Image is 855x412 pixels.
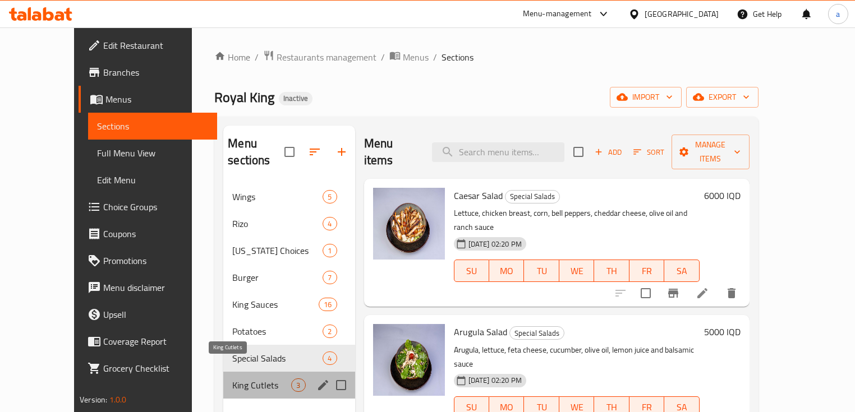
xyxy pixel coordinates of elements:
[403,50,429,64] span: Menus
[88,140,217,166] a: Full Menu View
[214,50,250,64] a: Home
[590,143,626,161] button: Add
[223,183,355,210] div: Wings5
[631,143,667,161] button: Sort
[505,190,560,203] div: Special Salads
[505,190,559,203] span: Special Salads
[103,227,208,240] span: Coupons
[214,85,274,110] span: Royal King
[524,260,559,282] button: TU
[619,90,673,104] span: import
[103,66,208,79] span: Branches
[214,50,758,64] nav: breadcrumb
[328,138,355,165] button: Add section
[610,87,682,108] button: import
[232,190,323,203] span: Wings
[664,260,699,282] button: SA
[79,32,217,59] a: Edit Restaurant
[559,260,594,282] button: WE
[223,179,355,403] nav: Menu sections
[97,119,208,133] span: Sections
[323,246,336,256] span: 1
[454,187,503,204] span: Caesar Salad
[681,138,741,166] span: Manage items
[373,188,445,260] img: Caesar Salad
[454,206,700,234] p: Lettuce, chicken breast, corn, bell peppers, cheddar cheese, olive oil and ranch sauce
[103,200,208,214] span: Choice Groups
[381,50,385,64] li: /
[323,325,337,338] div: items
[489,260,524,282] button: MO
[80,392,107,407] span: Version:
[669,263,695,279] span: SA
[255,50,259,64] li: /
[645,8,719,20] div: [GEOGRAPHIC_DATA]
[629,260,664,282] button: FR
[97,173,208,187] span: Edit Menu
[432,142,564,162] input: search
[660,280,687,307] button: Branch-specific-item
[633,146,664,159] span: Sort
[232,217,323,230] div: Rizo
[97,146,208,160] span: Full Menu View
[433,50,437,64] li: /
[523,7,592,21] div: Menu-management
[323,351,337,365] div: items
[323,326,336,337] span: 2
[79,86,217,113] a: Menus
[79,355,217,382] a: Grocery Checklist
[323,192,336,202] span: 5
[323,271,337,284] div: items
[696,286,709,300] a: Edit menu item
[103,308,208,321] span: Upsell
[232,298,319,311] span: King Sauces
[232,378,291,392] span: King Cutlets
[228,135,284,169] h2: Menu sections
[232,271,323,284] span: Burger
[510,327,564,340] span: Special Salads
[79,301,217,328] a: Upsell
[279,92,312,105] div: Inactive
[454,260,489,282] button: SU
[223,237,355,264] div: [US_STATE] Choices1
[626,143,672,161] span: Sort items
[223,291,355,318] div: King Sauces16
[442,50,474,64] span: Sections
[88,113,217,140] a: Sections
[88,166,217,193] a: Edit Menu
[323,190,337,203] div: items
[79,193,217,220] a: Choice Groups
[389,50,429,64] a: Menus
[567,140,590,164] span: Select section
[232,244,323,257] div: Kentucky Choices
[79,59,217,86] a: Branches
[223,372,355,399] div: King Cutlets3edit
[277,50,376,64] span: Restaurants management
[291,378,305,392] div: items
[323,244,337,257] div: items
[704,324,741,340] h6: 5000 IQD
[79,220,217,247] a: Coupons
[232,325,323,338] span: Potatoes
[528,263,554,279] span: TU
[836,8,840,20] span: a
[223,318,355,345] div: Potatoes2
[292,380,305,391] span: 3
[323,272,336,283] span: 7
[323,353,336,364] span: 4
[109,392,127,407] span: 1.0.0
[103,39,208,52] span: Edit Restaurant
[103,362,208,375] span: Grocery Checklist
[103,281,208,294] span: Menu disclaimer
[464,375,526,386] span: [DATE] 02:20 PM
[564,263,590,279] span: WE
[695,90,750,104] span: export
[103,335,208,348] span: Coverage Report
[279,94,312,103] span: Inactive
[263,50,376,64] a: Restaurants management
[103,254,208,267] span: Promotions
